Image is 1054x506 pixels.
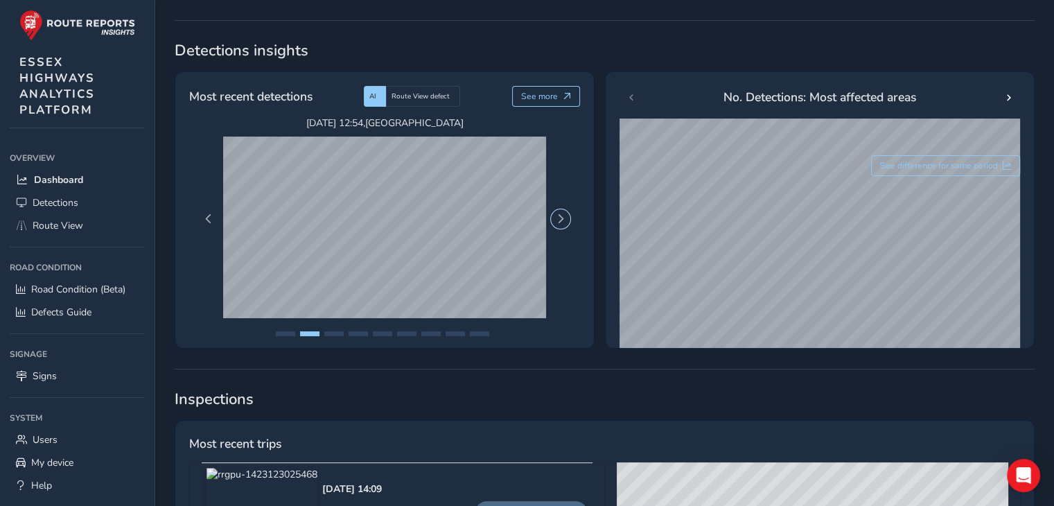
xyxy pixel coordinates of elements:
[300,331,319,336] button: Page 2
[10,451,145,474] a: My device
[723,88,916,106] span: No. Detections: Most affected areas
[31,283,125,296] span: Road Condition (Beta)
[175,40,1035,61] span: Detections insights
[19,54,95,118] span: ESSEX HIGHWAYS ANALYTICS PLATFORM
[521,91,558,102] span: See more
[31,456,73,469] span: My device
[324,331,344,336] button: Page 3
[33,219,83,232] span: Route View
[199,209,218,229] button: Previous Page
[551,209,570,229] button: Next Page
[10,301,145,324] a: Defects Guide
[276,331,295,336] button: Page 1
[871,155,1021,176] button: See difference for same period
[512,86,581,107] button: See more
[349,331,368,336] button: Page 4
[189,87,313,105] span: Most recent detections
[31,306,91,319] span: Defects Guide
[446,331,465,336] button: Page 8
[19,10,135,41] img: rr logo
[470,331,489,336] button: Page 9
[10,191,145,214] a: Detections
[1007,459,1040,492] div: Open Intercom Messenger
[33,369,57,383] span: Signs
[880,160,998,171] span: See difference for same period
[397,331,416,336] button: Page 6
[392,91,450,101] span: Route View defect
[10,148,145,168] div: Overview
[189,435,281,453] span: Most recent trips
[31,479,52,492] span: Help
[322,482,382,496] div: [DATE] 14:09
[10,278,145,301] a: Road Condition (Beta)
[373,331,392,336] button: Page 5
[10,474,145,497] a: Help
[223,116,546,130] span: [DATE] 12:54 , [GEOGRAPHIC_DATA]
[369,91,376,101] span: AI
[10,168,145,191] a: Dashboard
[33,196,78,209] span: Detections
[34,173,83,186] span: Dashboard
[10,365,145,387] a: Signs
[10,428,145,451] a: Users
[421,331,441,336] button: Page 7
[10,214,145,237] a: Route View
[10,344,145,365] div: Signage
[10,257,145,278] div: Road Condition
[175,389,1035,410] span: Inspections
[33,433,58,446] span: Users
[364,86,386,107] div: AI
[10,408,145,428] div: System
[386,86,460,107] div: Route View defect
